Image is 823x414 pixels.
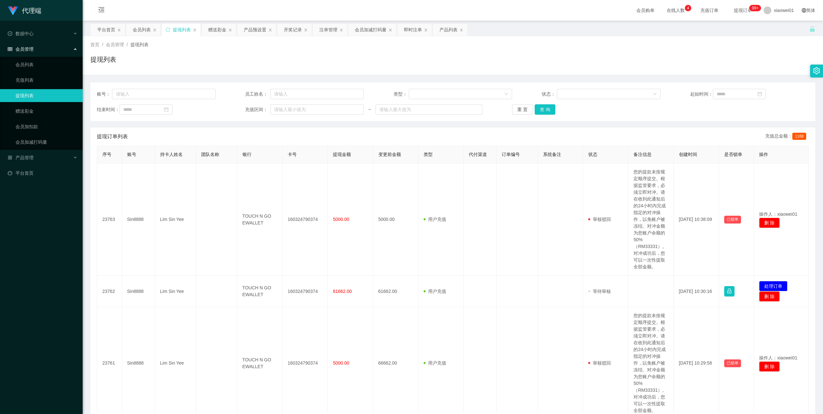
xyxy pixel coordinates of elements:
[512,104,533,115] button: 重 置
[373,163,418,276] td: 5000.00
[122,276,155,307] td: Sin8888
[97,133,128,140] span: 提现订单列表
[388,28,392,32] i: 图标: close
[759,291,780,302] button: 删 除
[8,47,12,51] i: 图标: table
[674,163,719,276] td: [DATE] 10:38:09
[394,91,409,98] span: 类型：
[268,28,272,32] i: 图标: close
[802,8,806,13] i: 图标: global
[90,42,99,47] span: 首页
[319,24,337,36] div: 注单管理
[633,152,652,157] span: 备注信息
[173,24,191,36] div: 提现列表
[378,152,401,157] span: 变更前金额
[102,152,111,157] span: 序号
[283,163,328,276] td: 160324790374
[284,24,302,36] div: 开奖记录
[588,152,597,157] span: 状态
[759,361,780,372] button: 删 除
[304,28,308,32] i: 图标: close
[792,133,806,140] span: 1168
[8,8,41,13] a: 代理端
[8,155,12,160] i: 图标: appstore-o
[8,167,77,180] a: 图标: dashboard平台首页
[193,28,197,32] i: 图标: close
[245,91,270,98] span: 员工姓名：
[664,8,688,13] span: 在线人数
[208,24,226,36] div: 赠送彩金
[628,163,674,276] td: 您的提款未按规定顺序提交。根据监管要求，必须立即对冲。请在收到此通知后的24小时内完成指定的对冲操作，以免账户被冻结。对冲金额为您账户余额的50%（RM33331）。对冲成功后，您可以一次性提取...
[22,0,41,21] h1: 代理端
[164,107,169,112] i: 图标: calendar
[502,152,520,157] span: 订单编号
[542,91,557,98] span: 状态：
[588,360,611,366] span: 审核驳回
[160,152,183,157] span: 持卡人姓名
[424,217,446,222] span: 用户充值
[155,163,196,276] td: Lim Sin Yee
[724,152,742,157] span: 是否锁单
[543,152,561,157] span: 系统备注
[749,5,761,11] sup: 1208
[112,89,216,99] input: 请输入
[759,218,780,228] button: 删 除
[535,104,555,115] button: 查 询
[724,216,741,223] button: 已锁单
[228,28,232,32] i: 图标: close
[724,286,735,296] button: 图标: lock
[731,8,755,13] span: 提现订单
[469,152,487,157] span: 代付渠道
[117,28,121,32] i: 图标: close
[122,163,155,276] td: Sin8888
[90,55,116,64] h1: 提现列表
[424,152,433,157] span: 类型
[674,276,719,307] td: [DATE] 10:30:16
[759,355,797,360] span: 操作人：xiaowei01
[102,42,103,47] span: /
[8,47,34,52] span: 会员管理
[97,24,115,36] div: 平台首页
[339,28,343,32] i: 图标: close
[687,5,689,11] p: 4
[588,217,611,222] span: 审核驳回
[15,136,77,149] a: 会员加减打码量
[237,276,283,307] td: TOUCH N GO EWALLET
[15,58,77,71] a: 会员列表
[97,163,122,276] td: 23763
[697,8,722,13] span: 充值订单
[245,106,270,113] span: 充值区间：
[90,0,112,21] i: 图标: menu-fold
[15,105,77,118] a: 赠送彩金
[504,92,508,97] i: 图标: down
[333,152,351,157] span: 提现金额
[724,359,741,367] button: 已锁单
[757,92,762,96] i: 图标: calendar
[242,152,252,157] span: 银行
[813,67,820,74] i: 图标: setting
[364,106,375,113] span: ~
[355,24,386,36] div: 会员加减打码量
[130,42,149,47] span: 提现列表
[201,152,219,157] span: 团队名称
[288,152,297,157] span: 卡号
[8,155,34,160] span: 产品管理
[759,281,787,291] button: 处理订单
[8,31,34,36] span: 数据中心
[244,24,266,36] div: 产品预设置
[333,289,352,294] span: 61662.00
[8,31,12,36] i: 图标: check-circle-o
[15,120,77,133] a: 会员加扣款
[97,276,122,307] td: 23762
[97,106,119,113] span: 结束时间：
[679,152,697,157] span: 创建时间
[759,152,768,157] span: 操作
[690,91,713,98] span: 起始时间：
[809,26,815,32] i: 图标: unlock
[8,6,18,16] img: logo.9652507e.png
[375,104,483,115] input: 请输入最大值为
[127,152,136,157] span: 账号
[459,28,463,32] i: 图标: close
[373,276,418,307] td: 61662.00
[765,133,809,140] div: 充值总金额：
